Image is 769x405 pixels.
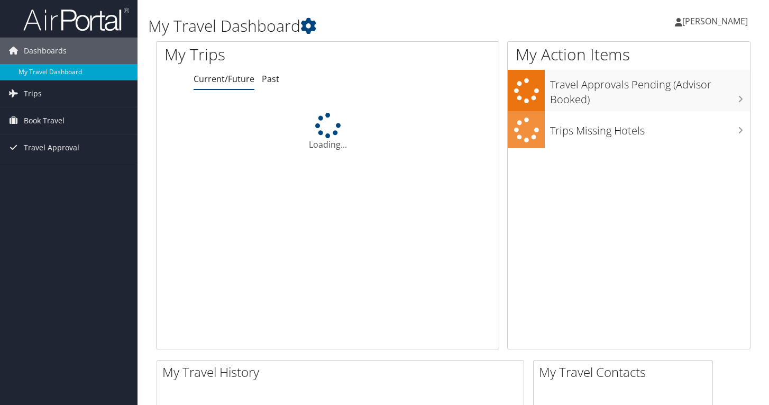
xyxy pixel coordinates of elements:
h1: My Action Items [508,43,750,66]
a: Travel Approvals Pending (Advisor Booked) [508,70,750,111]
h2: My Travel Contacts [539,363,712,381]
a: Current/Future [194,73,254,85]
a: [PERSON_NAME] [675,5,758,37]
span: Trips [24,80,42,107]
span: Travel Approval [24,134,79,161]
img: airportal-logo.png [23,7,129,32]
a: Past [262,73,279,85]
h3: Travel Approvals Pending (Advisor Booked) [550,72,750,107]
h1: My Trips [164,43,349,66]
span: Dashboards [24,38,67,64]
h2: My Travel History [162,363,524,381]
h1: My Travel Dashboard [148,15,555,37]
a: Trips Missing Hotels [508,111,750,149]
span: Book Travel [24,107,65,134]
span: [PERSON_NAME] [682,15,748,27]
div: Loading... [157,113,499,151]
h3: Trips Missing Hotels [550,118,750,138]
